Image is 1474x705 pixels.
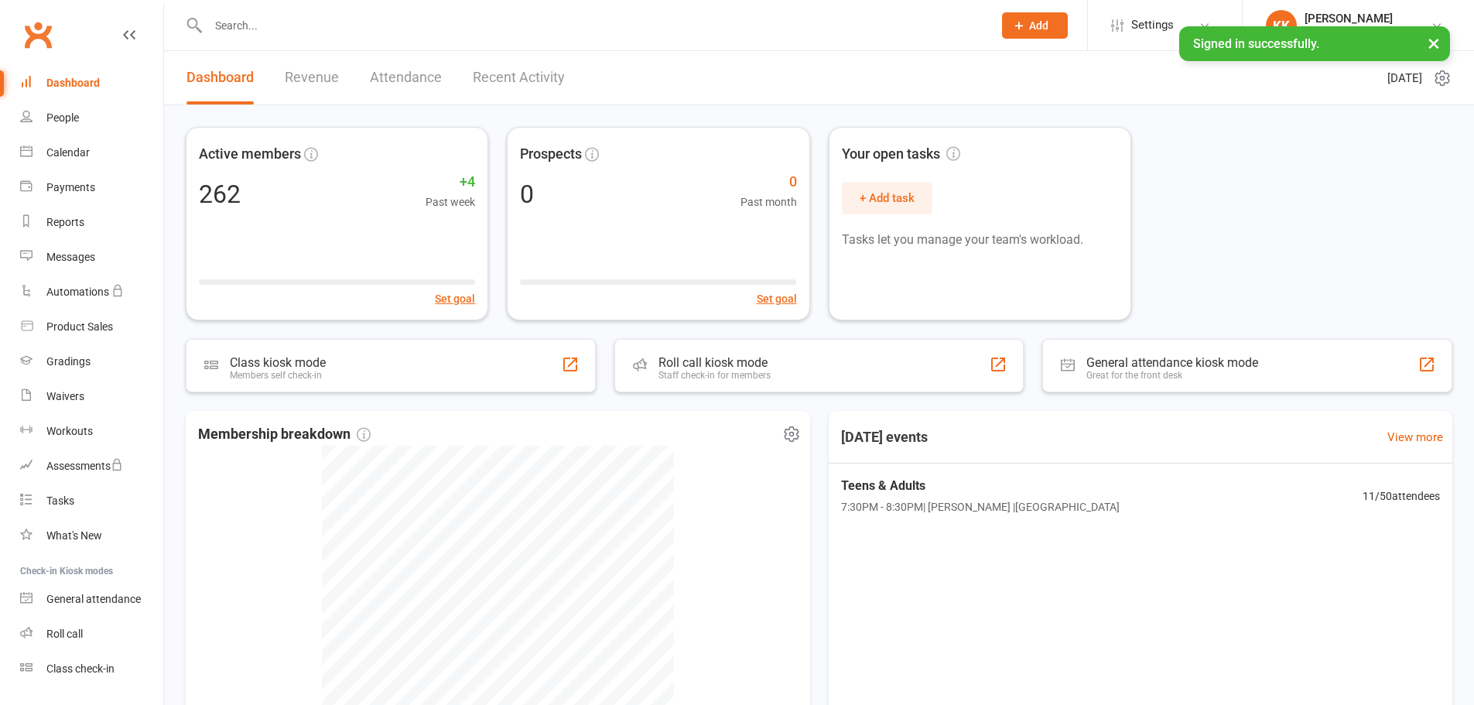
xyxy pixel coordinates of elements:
div: Waivers [46,390,84,402]
a: Revenue [285,51,339,104]
div: 0 [520,182,534,207]
span: Signed in successfully. [1193,36,1319,51]
a: Dashboard [186,51,254,104]
div: Gradings [46,355,91,368]
div: Calendar [46,146,90,159]
span: Prospects [520,143,582,166]
button: Set goal [757,290,797,307]
div: Product Sales [46,320,113,333]
a: Automations [20,275,163,310]
a: Assessments [20,449,163,484]
div: Messages [46,251,95,263]
div: [PERSON_NAME] [1305,12,1393,26]
a: People [20,101,163,135]
div: What's New [46,529,102,542]
a: Product Sales [20,310,163,344]
a: Calendar [20,135,163,170]
div: People [46,111,79,124]
a: General attendance kiosk mode [20,582,163,617]
div: Great for the front desk [1086,370,1258,381]
div: 262 [199,182,241,207]
div: Roll call [46,628,83,640]
button: Set goal [435,290,475,307]
a: Workouts [20,414,163,449]
a: Class kiosk mode [20,652,163,686]
a: Recent Activity [473,51,565,104]
div: Staff check-in for members [658,370,771,381]
a: Gradings [20,344,163,379]
p: Tasks let you manage your team's workload. [842,230,1118,250]
span: 11 / 50 attendees [1363,488,1440,505]
div: Automations [46,286,109,298]
div: Tasks [46,495,74,507]
a: Dashboard [20,66,163,101]
a: View more [1387,428,1443,447]
a: What's New [20,518,163,553]
span: Add [1029,19,1048,32]
a: Roll call [20,617,163,652]
div: Roll call kiosk mode [658,355,771,370]
div: Workouts [46,425,93,437]
span: 7:30PM - 8:30PM | [PERSON_NAME] | [GEOGRAPHIC_DATA] [841,498,1120,515]
span: Active members [199,143,301,166]
span: Membership breakdown [198,423,371,446]
a: Tasks [20,484,163,518]
span: Past week [426,193,475,210]
div: [PERSON_NAME] [1305,26,1393,39]
div: Class kiosk mode [230,355,326,370]
div: General attendance kiosk mode [1086,355,1258,370]
div: Reports [46,216,84,228]
span: Past month [740,193,797,210]
button: × [1420,26,1448,60]
div: Class check-in [46,662,115,675]
div: General attendance [46,593,141,605]
h3: [DATE] events [829,423,940,451]
div: Dashboard [46,77,100,89]
div: Members self check-in [230,370,326,381]
span: Teens & Adults [841,476,1120,496]
span: [DATE] [1387,69,1422,87]
button: + Add task [842,182,932,214]
a: Reports [20,205,163,240]
a: Attendance [370,51,442,104]
span: 0 [740,171,797,193]
span: +4 [426,171,475,193]
div: KK [1266,10,1297,41]
input: Search... [203,15,982,36]
a: Waivers [20,379,163,414]
a: Payments [20,170,163,205]
a: Messages [20,240,163,275]
div: Payments [46,181,95,193]
button: Add [1002,12,1068,39]
div: Assessments [46,460,123,472]
span: Your open tasks [842,143,960,166]
a: Clubworx [19,15,57,54]
span: Settings [1131,8,1174,43]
